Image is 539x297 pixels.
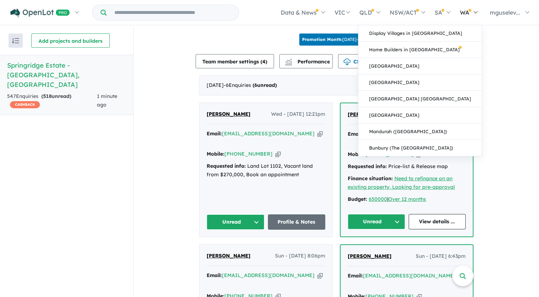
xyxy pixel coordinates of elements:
a: [EMAIL_ADDRESS][DOMAIN_NAME] [222,130,315,137]
span: Sun - [DATE] 6:43pm [416,252,466,261]
a: Profile & Notes [268,214,326,230]
a: [EMAIL_ADDRESS][DOMAIN_NAME] [363,272,456,279]
span: Sun - [DATE] 8:06pm [275,252,325,260]
span: mguselev... [490,9,520,16]
span: 1 minute ago [97,93,117,108]
button: Performance [279,54,333,68]
button: Copy [317,272,323,279]
strong: Email: [348,272,363,279]
a: [PERSON_NAME] [207,110,250,119]
strong: ( unread) [41,93,71,99]
a: 650000 [369,196,387,202]
span: Wed - [DATE] 12:21pm [271,110,325,119]
b: Promotion Month: [302,37,342,42]
a: Mandurah ([GEOGRAPHIC_DATA]) [358,124,482,140]
strong: Mobile: [348,151,366,157]
img: sort.svg [12,38,19,43]
button: Add projects and builders [31,33,110,48]
button: Team member settings (4) [196,54,274,68]
button: Copy [275,150,281,158]
strong: Requested info: [207,163,246,169]
a: Over 12 months [388,196,426,202]
a: [PERSON_NAME] [207,252,250,260]
a: [GEOGRAPHIC_DATA] [358,107,482,124]
a: [GEOGRAPHIC_DATA] [GEOGRAPHIC_DATA] [358,91,482,107]
span: 6 [254,82,257,88]
span: 4 [262,58,265,65]
img: download icon [343,58,351,66]
span: [PERSON_NAME] [207,252,250,259]
strong: Finance situation: [348,175,393,182]
div: [DATE] [199,75,473,95]
a: [EMAIL_ADDRESS][DOMAIN_NAME] [222,272,315,278]
div: Price-list & Release map [348,162,466,171]
button: CSV download [338,54,396,68]
span: - 6 Enquir ies [224,82,277,88]
strong: Budget: [348,196,367,202]
a: Home Builders in [GEOGRAPHIC_DATA] [358,42,482,58]
a: [GEOGRAPHIC_DATA] [358,58,482,74]
strong: ( unread) [253,82,277,88]
a: Bunbury (The [GEOGRAPHIC_DATA]) [358,140,482,156]
strong: Email: [207,130,222,137]
strong: Email: [348,131,363,137]
button: Copy [317,130,323,137]
span: [PERSON_NAME] [207,111,250,117]
span: Performance [286,58,330,65]
p: [DATE] - [DATE] - ( 13 leads estimated) [302,36,446,43]
img: line-chart.svg [285,58,292,62]
span: [PERSON_NAME] [348,253,392,259]
div: Land Lot 1102, Vacant land from $270,000, Book an appointment [207,162,325,179]
a: [PERSON_NAME] [348,110,392,119]
a: [PHONE_NUMBER] [224,151,273,157]
a: [PERSON_NAME] [348,252,392,261]
button: Unread [348,214,405,229]
button: Unread [207,214,264,230]
img: bar-chart.svg [285,61,292,66]
span: CASHBACK [10,101,40,108]
a: Display Villages in [GEOGRAPHIC_DATA] [358,25,482,42]
a: Need to refinance on an existing property, Looking for pre-approval [348,175,455,190]
span: 518 [43,93,52,99]
strong: Requested info: [348,163,387,170]
a: [GEOGRAPHIC_DATA] [358,74,482,91]
div: | [348,195,466,204]
div: 547 Enquir ies [7,92,97,109]
span: [PERSON_NAME] [348,111,392,118]
img: Openlot PRO Logo White [10,9,70,17]
a: View details ... [409,214,466,229]
strong: Email: [207,272,222,278]
strong: Mobile: [207,151,224,157]
input: Try estate name, suburb, builder or developer [108,5,237,20]
h5: Springridge Estate - [GEOGRAPHIC_DATA] , [GEOGRAPHIC_DATA] [7,61,126,89]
